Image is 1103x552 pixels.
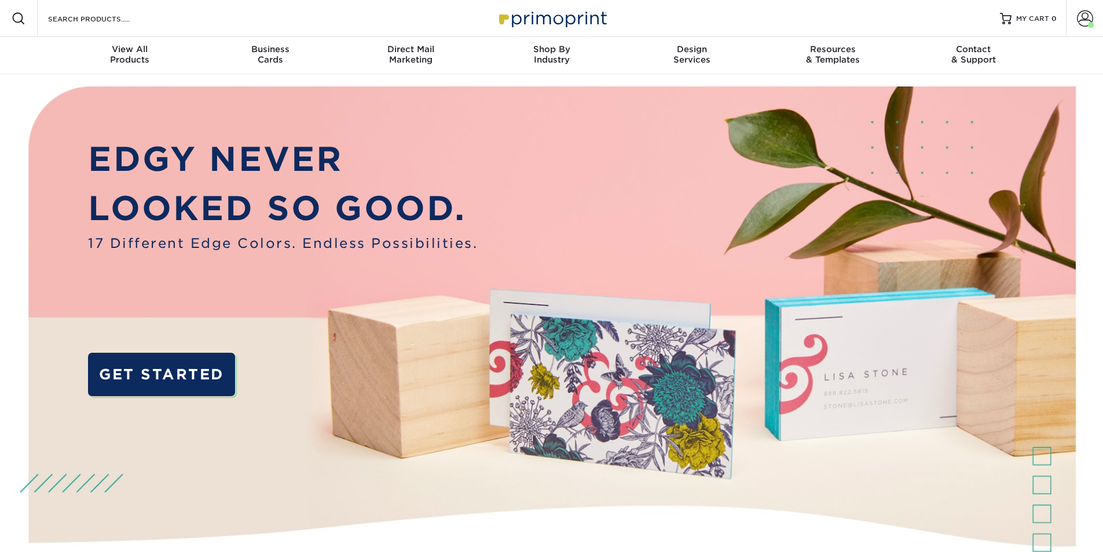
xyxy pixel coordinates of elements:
a: Contact& Support [903,37,1044,74]
a: Resources& Templates [763,37,903,74]
div: & Support [903,44,1044,65]
span: 17 Different Edge Colors. Endless Possibilities. [88,233,478,253]
a: GET STARTED [88,353,234,396]
span: Resources [763,44,903,54]
span: Business [200,44,340,54]
p: LOOKED SO GOOD. [88,184,478,233]
div: Services [622,44,763,65]
span: Design [622,44,763,54]
div: & Templates [763,44,903,65]
div: Cards [200,44,340,65]
div: Industry [481,44,622,65]
span: Direct Mail [340,44,481,54]
span: View All [60,44,200,54]
span: MY CART [1016,14,1049,24]
a: DesignServices [622,37,763,74]
img: Primoprint [494,6,610,31]
span: Shop By [481,44,622,54]
a: Shop ByIndustry [481,37,622,74]
span: 0 [1051,14,1057,23]
a: View AllProducts [60,37,200,74]
div: Marketing [340,44,481,65]
p: EDGY NEVER [88,134,478,184]
a: BusinessCards [200,37,340,74]
div: Products [60,44,200,65]
a: Direct MailMarketing [340,37,481,74]
span: Contact [903,44,1044,54]
input: SEARCH PRODUCTS..... [47,12,160,25]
